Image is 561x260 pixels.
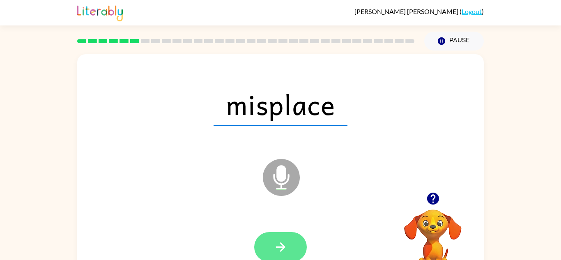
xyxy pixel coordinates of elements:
[214,83,347,126] span: misplace
[462,7,482,15] a: Logout
[77,3,123,21] img: Literably
[354,7,460,15] span: [PERSON_NAME] [PERSON_NAME]
[354,7,484,15] div: ( )
[424,32,484,51] button: Pause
